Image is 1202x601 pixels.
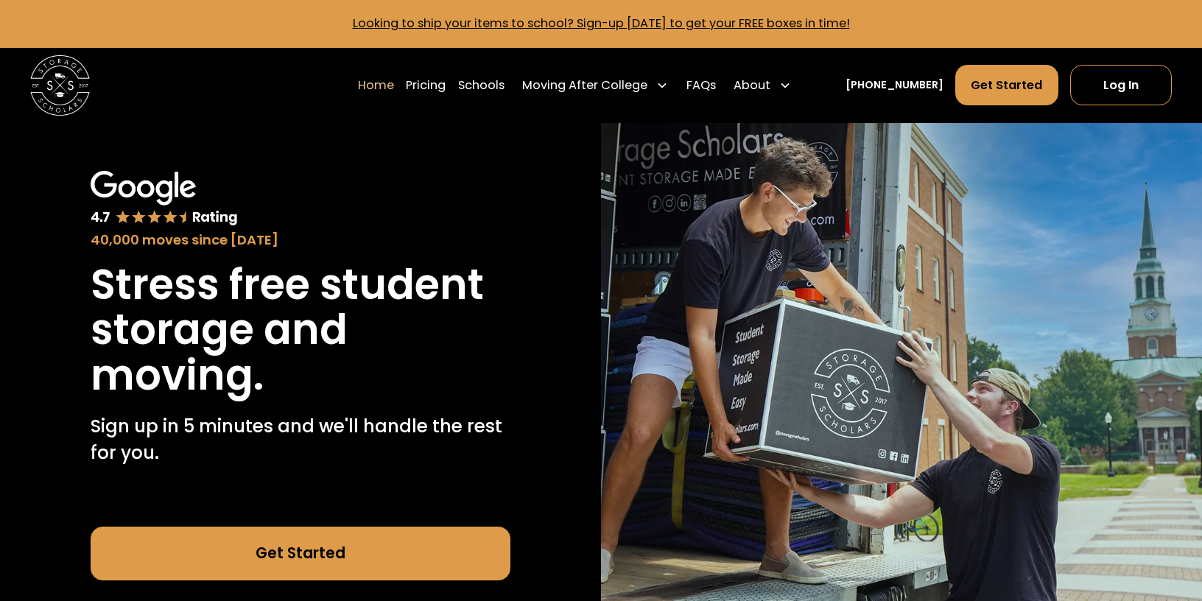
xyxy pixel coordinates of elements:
[91,413,510,467] p: Sign up in 5 minutes and we'll handle the rest for you.
[30,55,90,115] img: Storage Scholars main logo
[955,65,1058,105] a: Get Started
[91,230,510,250] div: 40,000 moves since [DATE]
[734,77,770,94] div: About
[91,527,510,580] a: Get Started
[686,64,716,106] a: FAQs
[91,171,237,227] img: Google 4.7 star rating
[1070,65,1172,105] a: Log In
[358,64,394,106] a: Home
[406,64,446,106] a: Pricing
[522,77,647,94] div: Moving After College
[91,262,510,398] h1: Stress free student storage and moving.
[353,15,850,32] a: Looking to ship your items to school? Sign-up [DATE] to get your FREE boxes in time!
[458,64,505,106] a: Schools
[846,77,943,93] a: [PHONE_NUMBER]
